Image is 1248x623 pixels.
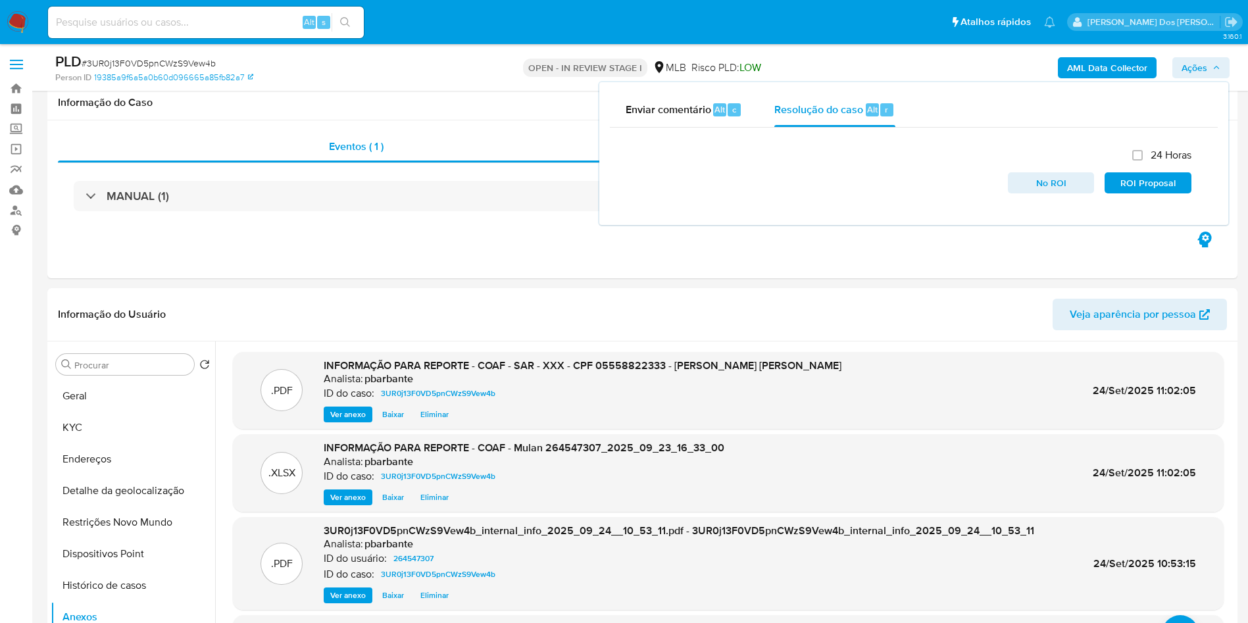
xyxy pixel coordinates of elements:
button: Eliminar [414,587,455,603]
span: Baixar [382,589,404,602]
span: Atalhos rápidos [961,15,1031,29]
a: 19385a9f6a5a0b60d096665a85fb82a7 [94,72,253,84]
p: OPEN - IN REVIEW STAGE I [523,59,647,77]
button: Baixar [376,587,411,603]
span: Ver anexo [330,589,366,602]
p: Analista: [324,455,363,468]
span: Alt [304,16,314,28]
span: Eventos ( 1 ) [329,139,384,154]
h6: pbarbante [364,537,413,551]
span: Veja aparência por pessoa [1070,299,1196,330]
button: Ver anexo [324,587,372,603]
span: # 3UR0j13F0VD5pnCWzS9Vew4b [82,57,216,70]
button: Retornar ao pedido padrão [199,359,210,374]
a: 3UR0j13F0VD5pnCWzS9Vew4b [376,386,501,401]
a: 3UR0j13F0VD5pnCWzS9Vew4b [376,468,501,484]
h3: MANUAL (1) [107,189,169,203]
span: Ações [1182,57,1207,78]
a: Sair [1224,15,1238,29]
p: ID do caso: [324,387,374,400]
input: Procurar [74,359,189,371]
span: INFORMAÇÃO PARA REPORTE - COAF - SAR - XXX - CPF 05558822333 - [PERSON_NAME] [PERSON_NAME] [324,358,841,373]
button: Procurar [61,359,72,370]
button: Baixar [376,407,411,422]
span: 24 Horas [1151,149,1191,162]
p: .PDF [271,557,293,571]
a: 3UR0j13F0VD5pnCWzS9Vew4b [376,566,501,582]
button: Ver anexo [324,407,372,422]
button: Geral [51,380,215,412]
p: Analista: [324,537,363,551]
span: Alt [714,103,725,116]
b: PLD [55,51,82,72]
span: 3UR0j13F0VD5pnCWzS9Vew4b [381,468,495,484]
span: Baixar [382,491,404,504]
span: Ver anexo [330,491,366,504]
h6: pbarbante [364,455,413,468]
span: 24/Set/2025 10:53:15 [1093,556,1196,571]
h1: Informação do Usuário [58,308,166,321]
input: 24 Horas [1132,150,1143,161]
p: .PDF [271,384,293,398]
span: Resolução do caso [774,101,863,116]
span: 3UR0j13F0VD5pnCWzS9Vew4b [381,386,495,401]
span: Ver anexo [330,408,366,421]
span: s [322,16,326,28]
span: 3UR0j13F0VD5pnCWzS9Vew4b_internal_info_2025_09_24__10_53_11.pdf - 3UR0j13F0VD5pnCWzS9Vew4b_intern... [324,523,1034,538]
span: No ROI [1017,174,1086,192]
span: r [885,103,888,116]
h1: Informação do Caso [58,96,1227,109]
span: 24/Set/2025 11:02:05 [1093,383,1196,398]
b: Person ID [55,72,91,84]
p: Analista: [324,372,363,386]
span: 3UR0j13F0VD5pnCWzS9Vew4b [381,566,495,582]
button: Detalhe da geolocalização [51,475,215,507]
span: 264547307 [393,551,434,566]
span: INFORMAÇÃO PARA REPORTE - COAF - Mulan 264547307_2025_09_23_16_33_00 [324,440,724,455]
a: 264547307 [388,551,439,566]
button: Veja aparência por pessoa [1053,299,1227,330]
span: Eliminar [420,408,449,421]
span: Baixar [382,408,404,421]
span: Enviar comentário [626,101,711,116]
input: Pesquise usuários ou casos... [48,14,364,31]
button: Histórico de casos [51,570,215,601]
span: 24/Set/2025 11:02:05 [1093,465,1196,480]
span: Eliminar [420,589,449,602]
button: Ver anexo [324,489,372,505]
button: ROI Proposal [1105,172,1191,193]
a: Notificações [1044,16,1055,28]
p: priscilla.barbante@mercadopago.com.br [1087,16,1220,28]
button: Baixar [376,489,411,505]
b: AML Data Collector [1067,57,1147,78]
span: Eliminar [420,491,449,504]
h6: pbarbante [364,372,413,386]
button: Eliminar [414,489,455,505]
p: ID do caso: [324,568,374,581]
span: c [732,103,736,116]
div: MLB [653,61,686,75]
span: LOW [739,60,761,75]
p: ID do usuário: [324,552,387,565]
p: .XLSX [268,466,295,480]
button: Dispositivos Point [51,538,215,570]
p: ID do caso: [324,470,374,483]
button: Endereços [51,443,215,475]
button: No ROI [1008,172,1095,193]
button: KYC [51,412,215,443]
button: Ações [1172,57,1230,78]
span: ROI Proposal [1114,174,1182,192]
button: search-icon [332,13,359,32]
button: AML Data Collector [1058,57,1157,78]
button: Eliminar [414,407,455,422]
span: Risco PLD: [691,61,761,75]
div: MANUAL (1) [74,181,1211,211]
button: Restrições Novo Mundo [51,507,215,538]
span: Alt [867,103,878,116]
